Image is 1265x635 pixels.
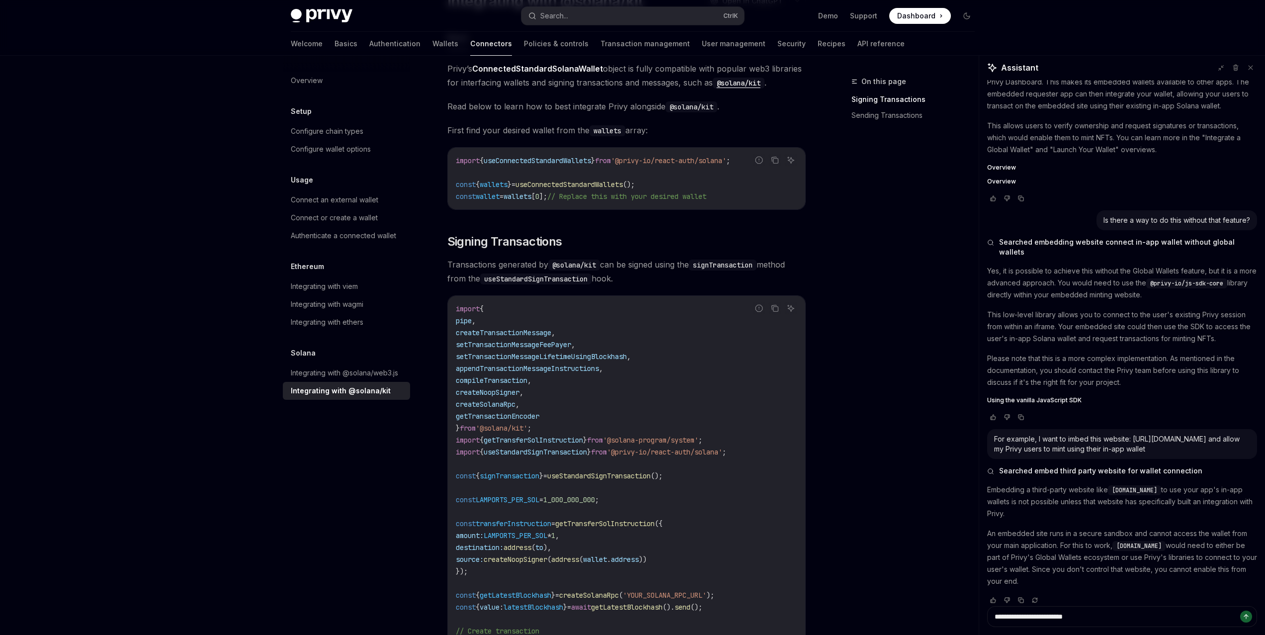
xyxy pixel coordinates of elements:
a: Signing Transactions [851,91,983,107]
span: 1 [551,531,555,540]
span: from [587,436,603,445]
span: (); [623,180,635,189]
a: Security [777,32,806,56]
a: Wallets [432,32,458,56]
p: This low-level library allows you to connect to the user's existing Privy session from within an ... [987,309,1257,345]
span: useConnectedStandardWallets [515,180,623,189]
span: (); [651,471,663,480]
span: Read below to learn how to best integrate Privy alongside . [447,99,806,113]
div: Configure chain types [291,125,363,137]
span: , [551,328,555,337]
div: Integrating with wagmi [291,298,363,310]
span: } [591,156,595,165]
span: { [480,304,484,313]
span: 1_000_000_000 [543,495,595,504]
span: { [480,448,484,456]
span: = [500,192,504,201]
code: useStandardSignTransaction [480,273,591,284]
span: createNoopSigner [456,388,519,397]
span: '@privy-io/react-auth/solana' [611,156,726,165]
div: Authenticate a connected wallet [291,230,396,242]
span: import [456,304,480,313]
span: { [476,471,480,480]
a: Welcome [291,32,323,56]
span: )) [639,555,647,564]
span: [DOMAIN_NAME] [1116,542,1162,550]
a: Authenticate a connected wallet [283,227,410,245]
button: Send message [1240,611,1252,623]
span: address [504,543,531,552]
span: , [515,400,519,409]
a: Configure wallet options [283,140,410,158]
span: ( [531,543,535,552]
a: Configure chain types [283,122,410,140]
button: Copy the contents from the code block [768,154,781,167]
span: from [460,424,476,433]
a: Integrating with viem [283,277,410,295]
span: setTransactionMessageFeePayer [456,340,571,349]
div: Search... [540,10,568,22]
span: = [551,519,555,528]
h5: Ethereum [291,261,324,272]
span: appendTransactionMessageInstructions [456,364,599,373]
span: from [595,156,611,165]
span: , [555,531,559,540]
span: } [456,424,460,433]
span: to [535,543,543,552]
span: getTransferSolInstruction [555,519,655,528]
span: compileTransaction [456,376,527,385]
h5: Solana [291,347,316,359]
a: Integrating with wagmi [283,295,410,313]
a: API reference [857,32,905,56]
span: . [607,555,611,564]
span: ; [698,436,702,445]
span: , [472,316,476,325]
span: Searched embedding website connect in-app wallet without global wallets [999,237,1257,257]
a: Connect or create a wallet [283,209,410,227]
span: } [583,436,587,445]
a: Connectors [470,32,512,56]
div: Configure wallet options [291,143,371,155]
span: ; [595,495,599,504]
a: Overview [987,178,1257,185]
span: 'YOUR_SOLANA_RPC_URL' [623,591,706,600]
span: ( [579,555,583,564]
span: LAMPORTS_PER_SOL [484,531,547,540]
span: wallets [504,192,531,201]
a: @solana/kit [713,78,764,88]
span: from [591,448,607,456]
a: Transaction management [600,32,690,56]
span: pipe [456,316,472,325]
span: const [456,180,476,189]
span: const [456,471,476,480]
span: = [539,495,543,504]
span: getTransactionEncoder [456,412,539,421]
span: useStandardSignTransaction [484,448,587,456]
p: Please note that this is a more complex implementation. As mentioned in the documentation, you sh... [987,353,1257,388]
p: This allows users to verify ownership and request signatures or transactions, which would enable ... [987,120,1257,156]
a: Recipes [818,32,845,56]
a: Support [850,11,877,21]
strong: ConnectedStandardSolanaWallet [472,64,603,74]
code: signTransaction [689,260,757,271]
a: Basics [335,32,357,56]
a: Sending Transactions [851,107,983,123]
a: Overview [283,72,410,90]
span: import [456,448,480,456]
span: Using the vanilla JavaScript SDK [987,396,1082,404]
div: Integrating with @solana/web3.js [291,367,398,379]
span: wallet [583,555,607,564]
span: , [599,364,603,373]
span: } [539,471,543,480]
span: useStandardSignTransaction [547,471,651,480]
span: ( [547,555,551,564]
span: 0 [535,192,539,201]
span: address [551,555,579,564]
span: [ [531,192,535,201]
span: '@solana/kit' [476,424,527,433]
a: Dashboard [889,8,951,24]
span: } [587,448,591,456]
span: }); [456,567,468,576]
img: dark logo [291,9,352,23]
a: Integrating with @solana/web3.js [283,364,410,382]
